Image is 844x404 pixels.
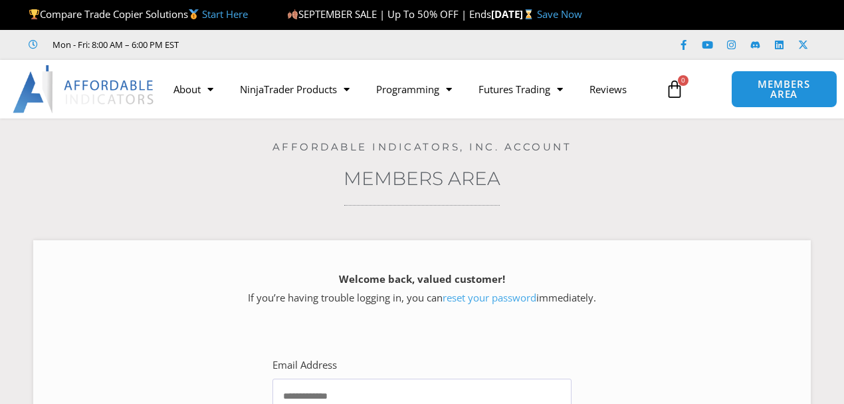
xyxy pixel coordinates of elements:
[189,9,199,19] img: 🥇
[339,272,505,286] strong: Welcome back, valued customer!
[576,74,640,104] a: Reviews
[344,167,500,190] a: Members Area
[13,65,156,113] img: LogoAI | Affordable Indicators – NinjaTrader
[227,74,363,104] a: NinjaTrader Products
[363,74,465,104] a: Programming
[288,9,298,19] img: 🍂
[443,291,536,304] a: reset your password
[678,75,688,86] span: 0
[49,37,179,53] span: Mon - Fri: 8:00 AM – 6:00 PM EST
[56,270,788,307] p: If you’re having trouble logging in, you can immediately.
[491,7,537,21] strong: [DATE]
[272,140,572,153] a: Affordable Indicators, Inc. Account
[745,79,823,99] span: MEMBERS AREA
[272,356,337,375] label: Email Address
[287,7,491,21] span: SEPTEMBER SALE | Up To 50% OFF | Ends
[160,74,227,104] a: About
[29,9,39,19] img: 🏆
[197,38,397,51] iframe: Customer reviews powered by Trustpilot
[29,7,248,21] span: Compare Trade Copier Solutions
[160,74,659,104] nav: Menu
[537,7,582,21] a: Save Now
[465,74,576,104] a: Futures Trading
[524,9,534,19] img: ⌛
[645,70,704,108] a: 0
[202,7,248,21] a: Start Here
[731,71,837,108] a: MEMBERS AREA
